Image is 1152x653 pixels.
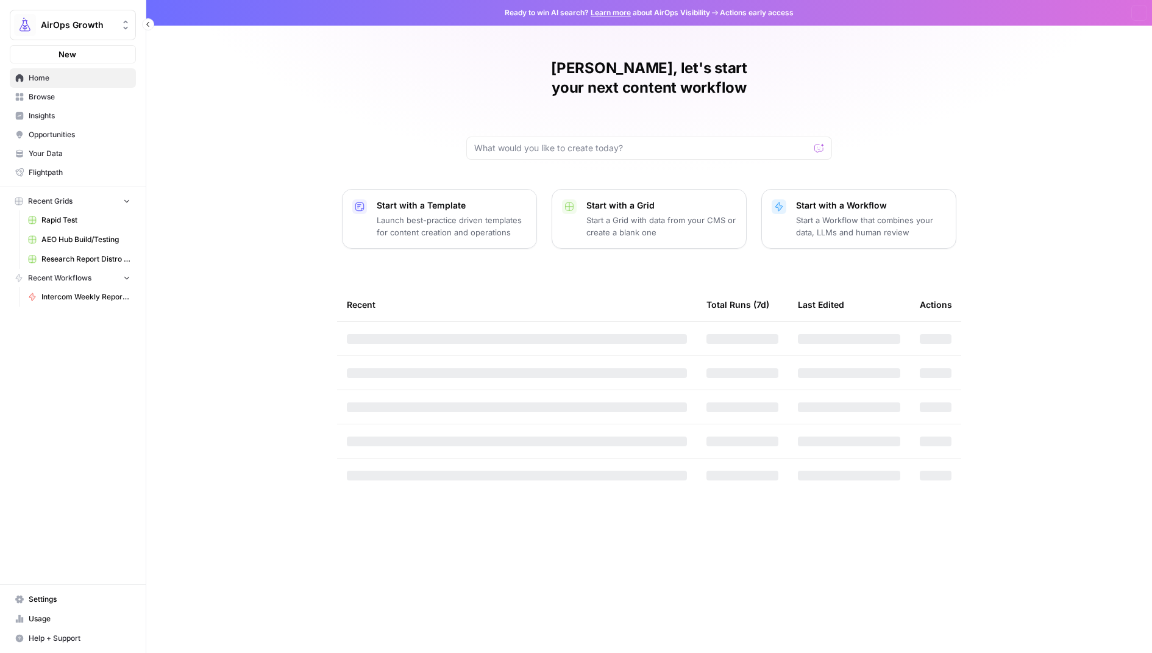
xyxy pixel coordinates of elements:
[586,199,736,212] p: Start with a Grid
[10,87,136,107] a: Browse
[761,189,956,249] button: Start with a WorkflowStart a Workflow that combines your data, LLMs and human review
[23,287,136,307] a: Intercom Weekly Report to Slack
[29,73,130,84] span: Home
[796,199,946,212] p: Start with a Workflow
[466,59,832,98] h1: [PERSON_NAME], let's start your next content workflow
[23,249,136,269] a: Research Report Distro Workflows
[29,594,130,605] span: Settings
[59,48,76,60] span: New
[23,210,136,230] a: Rapid Test
[29,91,130,102] span: Browse
[505,7,710,18] span: Ready to win AI search? about AirOps Visibility
[586,214,736,238] p: Start a Grid with data from your CMS or create a blank one
[41,234,130,245] span: AEO Hub Build/Testing
[29,167,130,178] span: Flightpath
[798,288,844,321] div: Last Edited
[10,10,136,40] button: Workspace: AirOps Growth
[41,19,115,31] span: AirOps Growth
[23,230,136,249] a: AEO Hub Build/Testing
[377,214,527,238] p: Launch best-practice driven templates for content creation and operations
[720,7,794,18] span: Actions early access
[14,14,36,36] img: AirOps Growth Logo
[41,254,130,265] span: Research Report Distro Workflows
[474,142,809,154] input: What would you like to create today?
[10,629,136,648] button: Help + Support
[920,288,952,321] div: Actions
[10,125,136,145] a: Opportunities
[10,106,136,126] a: Insights
[10,163,136,182] a: Flightpath
[10,144,136,163] a: Your Data
[10,68,136,88] a: Home
[10,609,136,629] a: Usage
[796,214,946,238] p: Start a Workflow that combines your data, LLMs and human review
[10,590,136,609] a: Settings
[41,215,130,226] span: Rapid Test
[41,291,130,302] span: Intercom Weekly Report to Slack
[10,269,136,287] button: Recent Workflows
[591,8,631,17] a: Learn more
[552,189,747,249] button: Start with a GridStart a Grid with data from your CMS or create a blank one
[29,110,130,121] span: Insights
[29,148,130,159] span: Your Data
[706,288,769,321] div: Total Runs (7d)
[29,129,130,140] span: Opportunities
[342,189,537,249] button: Start with a TemplateLaunch best-practice driven templates for content creation and operations
[29,633,130,644] span: Help + Support
[377,199,527,212] p: Start with a Template
[347,288,687,321] div: Recent
[10,45,136,63] button: New
[10,192,136,210] button: Recent Grids
[28,273,91,284] span: Recent Workflows
[28,196,73,207] span: Recent Grids
[29,613,130,624] span: Usage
